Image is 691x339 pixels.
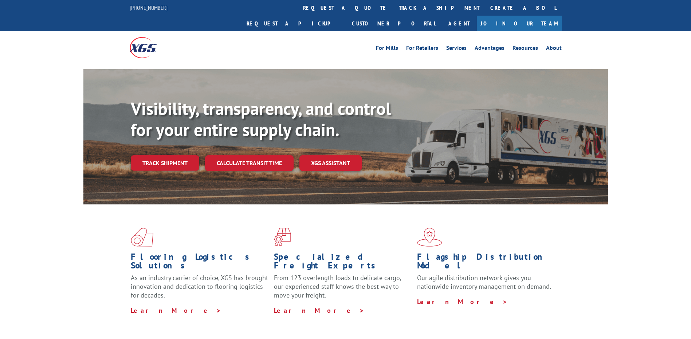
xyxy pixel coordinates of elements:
img: xgs-icon-focused-on-flooring-red [274,228,291,247]
a: Customer Portal [346,16,441,31]
img: xgs-icon-total-supply-chain-intelligence-red [131,228,153,247]
h1: Flooring Logistics Solutions [131,252,268,274]
a: Agent [441,16,477,31]
a: Track shipment [131,155,199,171]
a: Calculate transit time [205,155,294,171]
b: Visibility, transparency, and control for your entire supply chain. [131,97,391,141]
a: Request a pickup [241,16,346,31]
a: Resources [513,45,538,53]
h1: Flagship Distribution Model [417,252,555,274]
a: Learn More > [417,298,508,306]
a: Advantages [475,45,504,53]
span: As an industry carrier of choice, XGS has brought innovation and dedication to flooring logistics... [131,274,268,299]
a: Join Our Team [477,16,562,31]
img: xgs-icon-flagship-distribution-model-red [417,228,442,247]
a: For Mills [376,45,398,53]
a: Services [446,45,467,53]
a: Learn More > [274,306,365,315]
span: Our agile distribution network gives you nationwide inventory management on demand. [417,274,551,291]
h1: Specialized Freight Experts [274,252,412,274]
p: From 123 overlength loads to delicate cargo, our experienced staff knows the best way to move you... [274,274,412,306]
a: [PHONE_NUMBER] [130,4,168,11]
a: XGS ASSISTANT [299,155,362,171]
a: For Retailers [406,45,438,53]
a: About [546,45,562,53]
a: Learn More > [131,306,221,315]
